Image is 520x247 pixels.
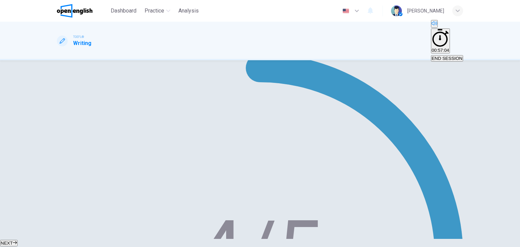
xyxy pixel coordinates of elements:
h1: Writing [73,39,91,47]
button: Practice [142,5,173,17]
div: Mute [431,20,463,28]
span: TOEFL® [73,35,84,39]
img: Profile picture [391,5,402,16]
span: END SESSION [432,56,462,61]
button: Dashboard [108,5,139,17]
button: Analysis [176,5,201,17]
span: Practice [145,7,164,15]
button: 00:57:04 [431,28,450,53]
button: END SESSION [431,55,463,62]
div: [PERSON_NAME] [407,7,444,15]
img: OpenEnglish logo [57,4,92,18]
span: 00:57:04 [432,48,449,53]
a: OpenEnglish logo [57,4,108,18]
span: NEXT [1,241,13,246]
div: Hide [431,28,463,54]
img: en [342,8,350,14]
span: Dashboard [111,7,136,15]
span: Analysis [178,7,199,15]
